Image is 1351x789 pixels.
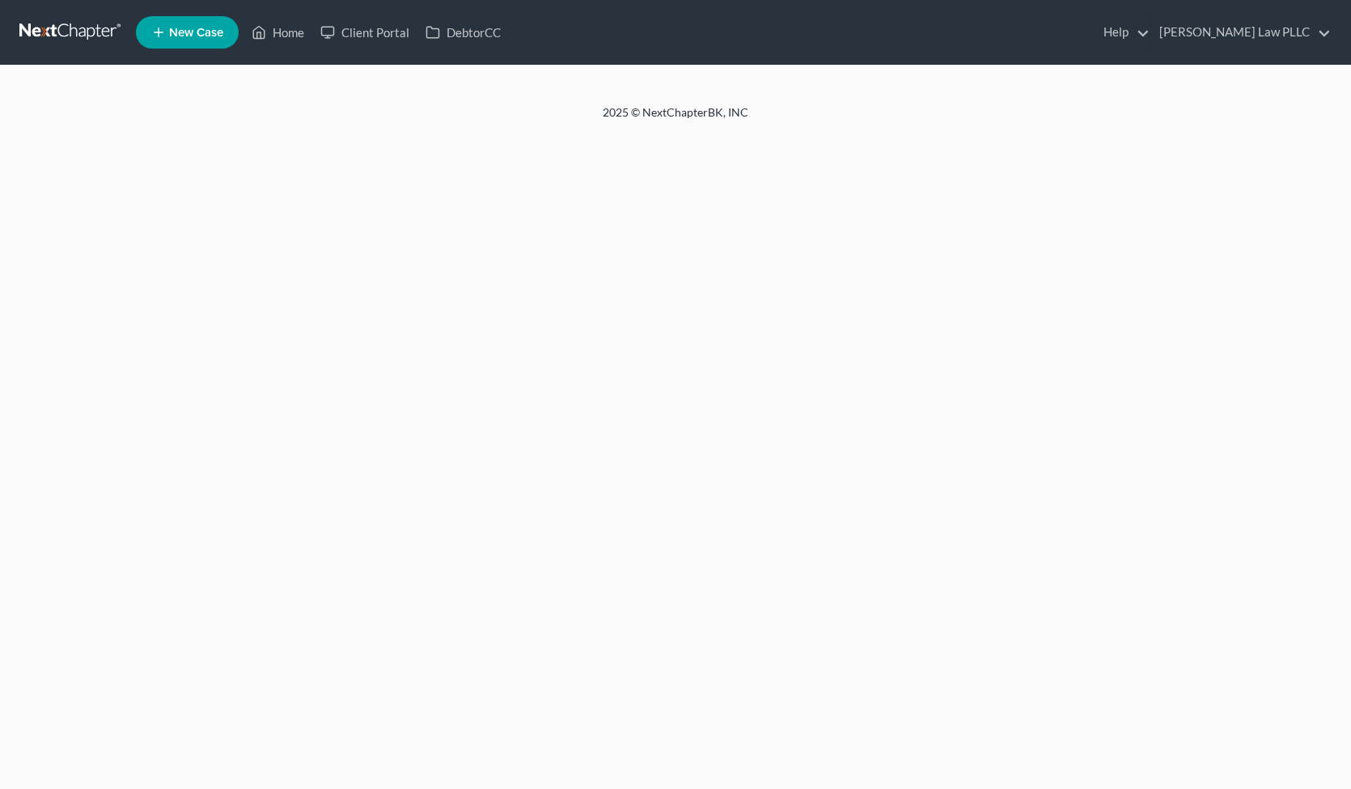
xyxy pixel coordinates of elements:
a: Client Portal [312,18,417,47]
a: Help [1095,18,1150,47]
a: DebtorCC [417,18,509,47]
new-legal-case-button: New Case [136,16,239,49]
a: Home [244,18,312,47]
div: 2025 © NextChapterBK, INC [214,104,1137,134]
a: [PERSON_NAME] Law PLLC [1151,18,1331,47]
